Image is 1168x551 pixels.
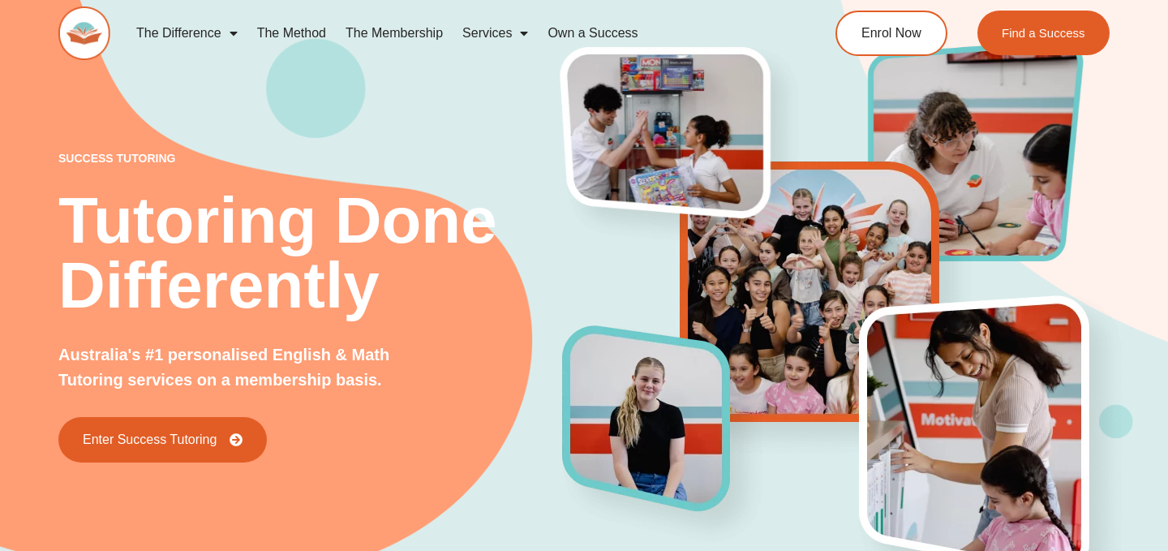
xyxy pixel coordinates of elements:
[83,433,217,446] span: Enter Success Tutoring
[835,11,947,56] a: Enrol Now
[453,15,538,52] a: Services
[861,27,921,40] span: Enrol Now
[977,11,1110,55] a: Find a Success
[538,15,647,52] a: Own a Success
[58,342,427,393] p: Australia's #1 personalised English & Math Tutoring services on a membership basis.
[58,188,563,318] h2: Tutoring Done Differently
[127,15,775,52] nav: Menu
[1002,27,1085,39] span: Find a Success
[127,15,247,52] a: The Difference
[58,153,563,164] p: success tutoring
[336,15,453,52] a: The Membership
[58,417,267,463] a: Enter Success Tutoring
[247,15,336,52] a: The Method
